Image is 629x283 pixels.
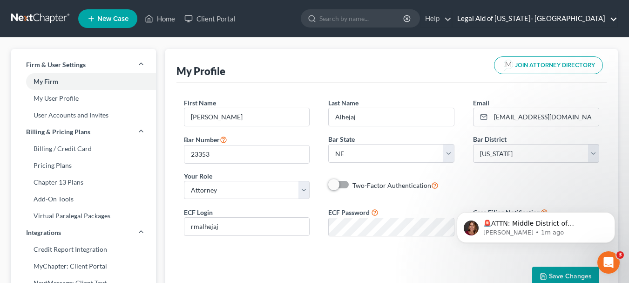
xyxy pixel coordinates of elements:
input: # [184,145,310,163]
span: New Case [97,15,129,22]
a: Firm & User Settings [11,56,156,73]
iframe: Intercom notifications message [443,193,629,258]
span: Firm & User Settings [26,60,86,69]
input: Enter first name... [184,108,310,126]
label: ECF Password [328,207,370,217]
a: MyChapter: Client Portal [11,258,156,275]
a: Add-On Tools [11,191,156,207]
span: Save Changes [549,272,592,280]
span: Email [473,99,489,107]
span: Integrations [26,228,61,237]
span: Billing & Pricing Plans [26,127,90,137]
span: JOIN ATTORNEY DIRECTORY [515,62,595,69]
a: User Accounts and Invites [11,107,156,124]
span: 3 [616,251,624,259]
a: Home [140,10,180,27]
input: Enter last name... [329,108,454,126]
a: Integrations [11,224,156,241]
span: First Name [184,99,216,107]
a: Pricing Plans [11,157,156,174]
img: modern-attorney-logo-488310dd42d0e56951fffe13e3ed90e038bc441dd813d23dff0c9337a977f38e.png [502,59,515,72]
a: Virtual Paralegal Packages [11,207,156,224]
label: Bar District [473,134,507,144]
span: Last Name [328,99,358,107]
a: Chapter 13 Plans [11,174,156,191]
input: Enter ecf login... [184,218,310,235]
a: Legal Aid of [US_STATE]- [GEOGRAPHIC_DATA] [453,10,617,27]
a: My User Profile [11,90,156,107]
label: Bar State [328,134,355,144]
button: JOIN ATTORNEY DIRECTORY [494,56,603,74]
input: Search by name... [319,10,405,27]
a: Billing / Credit Card [11,140,156,157]
a: Client Portal [180,10,240,27]
label: ECF Login [184,207,213,217]
label: Bar Number [184,134,227,145]
a: Help [420,10,452,27]
a: My Firm [11,73,156,90]
a: Credit Report Integration [11,241,156,258]
a: Billing & Pricing Plans [11,124,156,140]
div: My Profile [176,64,225,78]
span: Your Role [184,172,212,180]
input: Enter email... [491,108,599,126]
span: Two-Factor Authentication [352,181,431,189]
iframe: Intercom live chat [597,251,620,274]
